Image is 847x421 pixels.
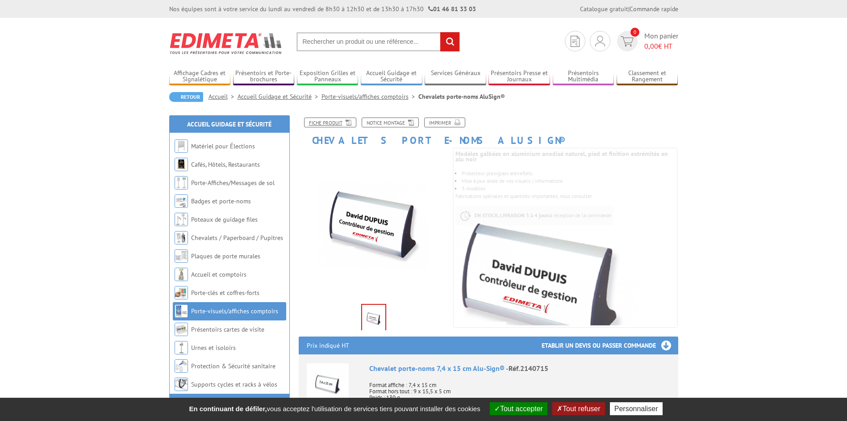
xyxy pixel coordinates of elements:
a: devis rapide 0 Mon panier 0,00€ HT [615,31,678,51]
img: Edimeta [169,27,283,60]
a: Accueil et comptoirs [191,270,246,278]
div: | [580,4,678,13]
a: Présentoirs et Porte-brochures [233,69,295,84]
div: Chevalet porte-noms 7,4 x 15 cm Alu-Sign® - [369,363,670,374]
p: Prix indiqué HT [307,337,349,354]
a: Présentoirs Presse et Journaux [488,69,550,84]
a: Urnes et isoloirs [191,344,236,352]
div: Nos équipes sont à votre service du lundi au vendredi de 8h30 à 12h30 et de 13h30 à 17h30 [169,4,476,13]
a: Exposition Grilles et Panneaux [297,69,359,84]
a: Accueil Guidage et Sécurité [187,120,271,128]
span: € HT [644,41,678,51]
img: Cafés, Hôtels, Restaurants [175,158,188,171]
img: Accueil et comptoirs [175,268,188,281]
a: Accueil [209,93,238,101]
a: Présentoirs Multimédia [553,69,614,84]
a: Services Généraux [425,69,486,84]
strong: En continuant de défiler, [189,405,267,413]
img: porte_visuels_comptoirs_2140715_1.jpg [299,150,449,301]
img: Supports cycles et racks à vélos [175,378,188,391]
a: Classement et Rangement [617,69,678,84]
h3: Etablir un devis ou passer commande [542,337,678,354]
a: Porte-clés et coffres-forts [191,289,259,297]
img: devis rapide [595,36,605,46]
img: Chevalet porte-noms 7,4 x 15 cm Alu-Sign® [307,363,349,405]
p: Format affiche : 7,4 x 15 cm Format hors tout : 9 x 15,5 x 5 cm Poids : 130 g [369,376,670,401]
img: Porte-clés et coffres-forts [175,286,188,299]
input: rechercher [440,32,459,51]
input: Rechercher un produit ou une référence... [296,32,460,51]
a: Notice Montage [362,118,419,127]
a: Commande rapide [630,5,678,13]
img: devis rapide [571,36,580,47]
img: Plaques de porte murales [175,249,188,263]
a: Retour [169,92,203,102]
span: Réf.2140715 [509,364,548,373]
a: Porte-visuels/affiches comptoirs [321,93,418,101]
a: Porte-Affiches/Messages de sol [191,179,275,187]
img: devis rapide [621,36,634,46]
img: Urnes et isoloirs [175,341,188,354]
a: Imprimer [424,118,465,127]
a: Badges et porte-noms [191,197,251,205]
img: Badges et porte-noms [175,194,188,208]
a: Fiche produit [304,118,356,127]
img: Présentoirs cartes de visite [175,323,188,336]
a: Cafés, Hôtels, Restaurants [191,160,260,168]
img: Porte-visuels/affiches comptoirs [175,304,188,318]
img: porte_visuels_comptoirs_2140715_1.jpg [407,150,675,418]
a: Présentoirs cartes de visite [191,325,264,333]
a: Poteaux de guidage files [191,215,258,223]
div: Fabrications spéciales et quantités importantes, nous consulter [455,146,684,234]
img: porte_visuels_comptoirs_2140715_1.jpg [362,305,385,333]
a: Affichage Cadres et Signalétique [169,69,231,84]
button: Personnaliser (fenêtre modale) [610,402,663,415]
span: 0 [630,28,639,37]
span: 0,00 [644,42,658,51]
a: Supports cycles et racks à vélos [191,380,277,388]
button: Tout accepter [490,402,547,415]
a: Accueil Guidage et Sécurité [238,93,321,101]
img: Chevalets / Paperboard / Pupitres [175,231,188,244]
li: Chevalets porte-noms AluSign® [418,92,505,101]
a: Porte-visuels/affiches comptoirs [191,307,278,315]
a: Accueil Guidage et Sécurité [361,69,422,84]
a: Protection & Sécurité sanitaire [191,362,275,370]
span: Mon panier [644,31,678,51]
img: Protection & Sécurité sanitaire [175,359,188,373]
button: Tout refuser [552,402,605,415]
a: Matériel pour Élections [191,142,255,150]
a: Chevalets / Paperboard / Pupitres [191,234,283,242]
strong: 01 46 81 33 03 [428,5,476,13]
img: Poteaux de guidage files [175,213,188,226]
span: vous acceptez l'utilisation de services tiers pouvant installer des cookies [184,405,484,413]
a: Plaques de porte murales [191,252,260,260]
a: Catalogue gratuit [580,5,628,13]
img: Matériel pour Élections [175,139,188,153]
img: Porte-Affiches/Messages de sol [175,176,188,189]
